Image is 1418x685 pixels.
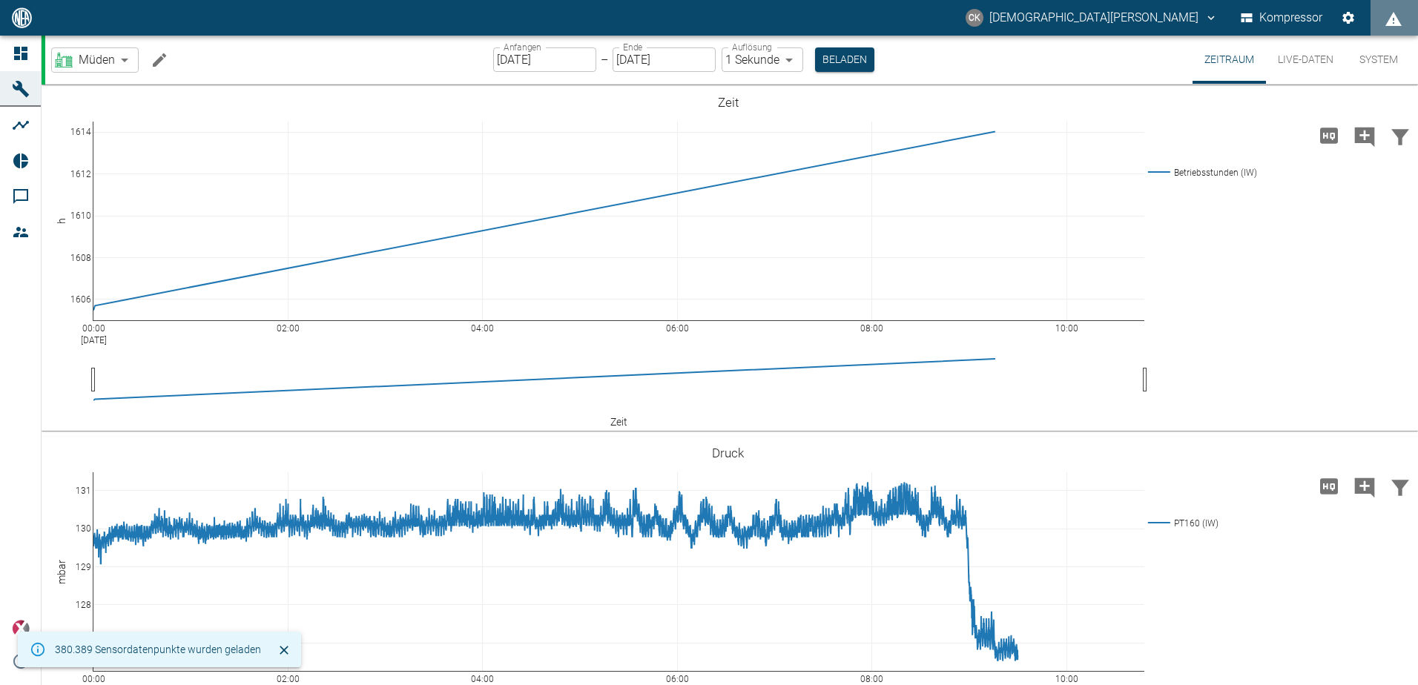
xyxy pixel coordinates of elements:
label: Anfangen [504,41,541,53]
div: 380.389 Sensordatenpunkte wurden geladen [55,636,261,663]
input: TT.MM.JJJJ [493,47,596,72]
button: System [1345,36,1412,84]
font: [DEMOGRAPHIC_DATA][PERSON_NAME] [989,7,1198,28]
img: Xplore-Logo [12,620,30,638]
img: Logo [10,7,33,27]
button: Kommentar hinzufügen [1347,467,1382,506]
a: Müden [55,51,115,69]
span: Hohe Auflösung [1311,128,1347,142]
button: christian.kraft@arcanum-energy.de [963,4,1220,31]
span: Hohe Auflösung [1311,478,1347,492]
button: Zeitraum [1193,36,1266,84]
label: Ende [623,41,642,53]
button: Daten filtern [1382,467,1418,506]
div: CK [966,9,983,27]
label: Auflösung [732,41,772,53]
span: Müden [79,51,115,68]
button: Maschine bearbeiten [145,45,174,75]
button: Einstellungen [1335,4,1362,31]
font: Kompressor [1259,7,1322,28]
button: Kompressor [1238,4,1326,31]
input: TT.MM.JJJJ [613,47,716,72]
p: – [601,51,608,68]
button: Schließen [273,639,295,661]
button: Beladen [815,47,874,72]
button: Kommentar hinzufügen [1347,116,1382,155]
button: Live-Daten [1266,36,1345,84]
button: Daten filtern [1382,116,1418,155]
div: 1 Sekunde [722,47,803,72]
